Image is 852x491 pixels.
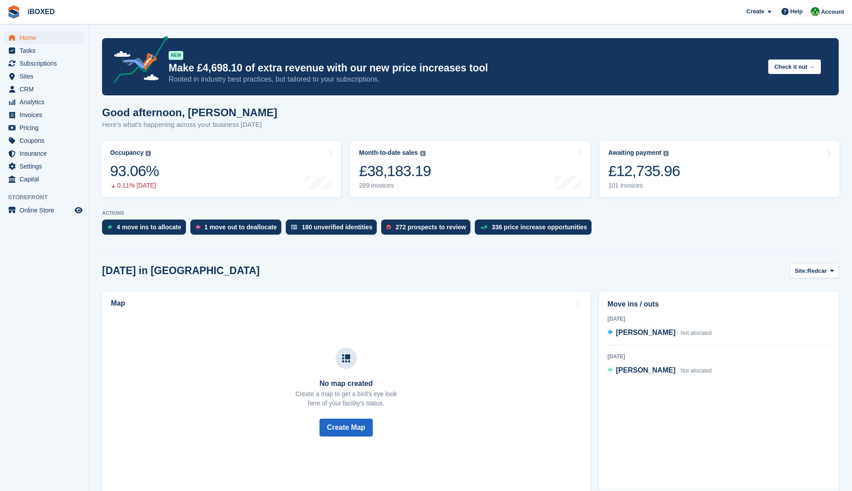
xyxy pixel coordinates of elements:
a: 1 move out to deallocate [190,220,286,239]
span: CRM [20,83,73,95]
img: map-icn-33ee37083ee616e46c38cad1a60f524a97daa1e2b2c8c0bc3eb3415660979fc1.svg [342,354,350,362]
a: menu [4,147,84,160]
span: Tasks [20,44,73,57]
img: Amanda Forder [811,7,820,16]
div: £12,735.96 [608,162,680,180]
a: 180 unverified identities [286,220,382,239]
span: [PERSON_NAME] [616,366,675,374]
span: Insurance [20,147,73,160]
span: Settings [20,160,73,173]
button: Site: Redcar [790,263,839,278]
a: menu [4,70,84,82]
img: move_outs_to_deallocate_icon-f764333ba52eb49d3ac5e1228854f67142a1ed5810a6f6cc68b1a99e826820c5.svg [196,224,200,230]
a: menu [4,204,84,216]
a: menu [4,109,84,121]
span: Sites [20,70,73,82]
a: menu [4,173,84,185]
a: 272 prospects to review [381,220,475,239]
img: move_ins_to_allocate_icon-fdf77a2bb77ea45bf5b3d319d69a93e2d87916cf1d5bf7949dd705db3b84f3ca.svg [107,224,112,230]
span: Home [20,31,73,44]
a: menu [4,122,84,134]
span: Invoices [20,109,73,121]
div: £38,183.19 [359,162,431,180]
p: Make £4,698.10 of extra revenue with our new price increases tool [169,62,761,75]
a: Occupancy 93.06% 0.11% [DATE] [101,141,341,197]
div: 101 invoices [608,182,680,189]
a: menu [4,134,84,147]
div: NEW [169,51,183,60]
span: [PERSON_NAME] [616,329,675,336]
a: [PERSON_NAME] Not allocated [607,365,712,377]
div: Occupancy [110,149,143,157]
span: Storefront [8,193,88,202]
p: Here's what's happening across your business [DATE] [102,120,277,130]
a: Month-to-date sales £38,183.19 289 invoices [350,141,590,197]
div: 0.11% [DATE] [110,182,159,189]
div: Month-to-date sales [359,149,418,157]
button: Check it out → [768,59,821,74]
div: 4 move ins to allocate [117,224,181,231]
a: iBOXED [24,4,58,19]
a: Awaiting payment £12,735.96 101 invoices [600,141,840,197]
span: Create [746,7,764,16]
img: price-adjustments-announcement-icon-8257ccfd72463d97f412b2fc003d46551f7dbcb40ab6d574587a9cd5c0d94... [106,36,168,86]
h1: Good afternoon, [PERSON_NAME] [102,106,277,118]
a: 336 price increase opportunities [475,220,596,239]
button: Create Map [319,419,373,436]
div: [DATE] [607,353,830,361]
img: price_increase_opportunities-93ffe204e8149a01c8c9dc8f82e8f89637d9d84a8eef4429ea346261dce0b2c0.svg [480,225,487,229]
div: 289 invoices [359,182,431,189]
img: stora-icon-8386f47178a22dfd0bd8f6a31ec36ba5ce8667c1dd55bd0f319d3a0aa187defe.svg [7,5,20,19]
img: prospect-51fa495bee0391a8d652442698ab0144808aea92771e9ea1ae160a38d050c398.svg [387,224,391,230]
span: Not allocated [681,368,712,374]
span: Pricing [20,122,73,134]
h2: Map [111,299,125,307]
span: Site: [795,267,807,275]
a: menu [4,83,84,95]
span: Online Store [20,204,73,216]
div: Awaiting payment [608,149,662,157]
div: 1 move out to deallocate [205,224,277,231]
h3: No map created [296,380,397,388]
p: ACTIONS [102,210,839,216]
span: Analytics [20,96,73,108]
div: 180 unverified identities [302,224,373,231]
span: Redcar [807,267,827,275]
img: icon-info-grey-7440780725fd019a000dd9b08b2336e03edf1995a4989e88bcd33f0948082b44.svg [663,151,669,156]
span: Not allocated [681,330,712,336]
a: Preview store [73,205,84,216]
img: verify_identity-adf6edd0f0f0b5bbfe63781bf79b02c33cf7c696d77639b501bdc392416b5a36.svg [291,224,297,230]
h2: [DATE] in [GEOGRAPHIC_DATA] [102,265,260,277]
a: menu [4,160,84,173]
p: Rooted in industry best practices, but tailored to your subscriptions. [169,75,761,84]
a: menu [4,44,84,57]
p: Create a map to get a bird's eye look here of your facility's status. [296,389,397,408]
div: 336 price increase opportunities [492,224,587,231]
h2: Move ins / outs [607,299,830,310]
span: Subscriptions [20,57,73,70]
div: 272 prospects to review [395,224,466,231]
img: icon-info-grey-7440780725fd019a000dd9b08b2336e03edf1995a4989e88bcd33f0948082b44.svg [146,151,151,156]
span: Coupons [20,134,73,147]
a: menu [4,31,84,44]
div: 93.06% [110,162,159,180]
span: Capital [20,173,73,185]
div: [DATE] [607,315,830,323]
a: [PERSON_NAME] Not allocated [607,327,712,339]
a: 4 move ins to allocate [102,220,190,239]
img: icon-info-grey-7440780725fd019a000dd9b08b2336e03edf1995a4989e88bcd33f0948082b44.svg [420,151,426,156]
a: menu [4,57,84,70]
span: Help [790,7,803,16]
a: menu [4,96,84,108]
span: Account [821,8,844,16]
